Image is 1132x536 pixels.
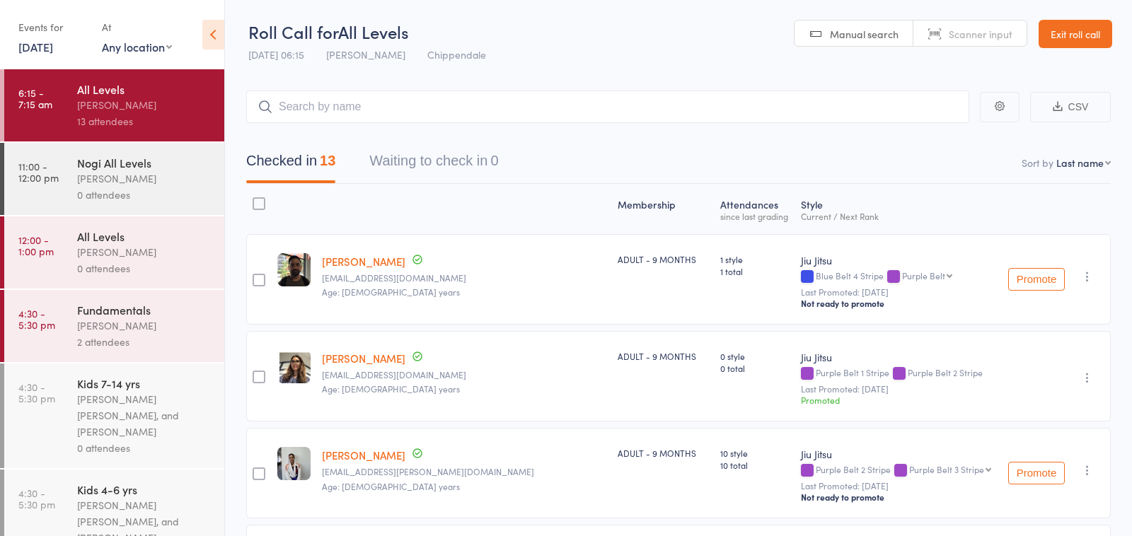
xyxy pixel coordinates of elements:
a: Exit roll call [1039,20,1112,48]
div: Last name [1056,156,1104,170]
div: Fundamentals [77,302,212,317]
small: diapico.bien@gmail.com [322,273,607,283]
button: Promote [1008,268,1065,291]
span: Purple Belt 2 Stripe [908,366,983,378]
small: Last Promoted: [DATE] [801,481,995,491]
div: [PERSON_NAME] [77,244,212,260]
div: Style [795,190,1001,228]
div: 0 attendees [77,260,212,276]
a: 4:30 -5:30 pmKids 7-14 yrs[PERSON_NAME] [PERSON_NAME], and [PERSON_NAME]0 attendees [4,363,224,468]
a: 11:00 -12:00 pmNogi All Levels[PERSON_NAME]0 attendees [4,143,224,215]
small: Last Promoted: [DATE] [801,384,995,394]
time: 6:15 - 7:15 am [18,87,52,110]
div: All Levels [77,228,212,244]
label: Sort by [1022,156,1053,170]
div: 0 attendees [77,440,212,456]
span: [PERSON_NAME] [326,47,405,62]
div: ADULT - 9 MONTHS [618,447,708,459]
div: Jiu Jitsu [801,253,995,267]
div: 13 [320,153,335,168]
div: 2 attendees [77,334,212,350]
div: Jiu Jitsu [801,350,995,364]
span: 10 total [720,459,790,471]
a: 4:30 -5:30 pmFundamentals[PERSON_NAME]2 attendees [4,290,224,362]
span: Scanner input [949,27,1012,41]
div: ADULT - 9 MONTHS [618,253,708,265]
span: 0 total [720,362,790,374]
div: [PERSON_NAME] [PERSON_NAME], and [PERSON_NAME] [77,391,212,440]
img: image1698611825.png [277,447,311,480]
div: 13 attendees [77,113,212,129]
time: 4:30 - 5:30 pm [18,381,55,404]
button: CSV [1030,92,1111,122]
div: Membership [612,190,714,228]
img: image1688462846.png [277,350,311,383]
div: Blue Belt 4 Stripe [801,271,995,283]
a: [DATE] [18,39,53,54]
div: Any location [102,39,172,54]
div: Current / Next Rank [801,211,995,221]
div: Not ready to promote [801,298,995,309]
div: Atten­dances [715,190,795,228]
div: ADULT - 9 MONTHS [618,350,708,362]
div: 0 attendees [77,187,212,203]
div: All Levels [77,81,212,97]
time: 4:30 - 5:30 pm [18,487,55,510]
small: Last Promoted: [DATE] [801,287,995,297]
span: Manual search [830,27,899,41]
input: Search by name [246,91,969,123]
time: 11:00 - 12:00 pm [18,161,59,183]
div: 0 [490,153,498,168]
div: Purple Belt 1 Stripe [801,368,995,380]
span: 10 style [720,447,790,459]
span: 1 style [720,253,790,265]
div: Purple Belt [902,271,945,280]
div: Purple Belt 3 Stripe [909,465,984,474]
button: Checked in13 [246,146,335,183]
div: Jiu Jitsu [801,447,995,461]
div: Kids 4-6 yrs [77,482,212,497]
span: Age: [DEMOGRAPHIC_DATA] years [322,480,460,492]
span: Age: [DEMOGRAPHIC_DATA] years [322,286,460,298]
div: [PERSON_NAME] [77,317,212,334]
div: Nogi All Levels [77,155,212,170]
div: since last grading [720,211,790,221]
time: 4:30 - 5:30 pm [18,308,55,330]
button: Waiting to check in0 [369,146,498,183]
div: [PERSON_NAME] [77,170,212,187]
a: [PERSON_NAME] [322,448,405,462]
a: [PERSON_NAME] [322,351,405,366]
a: 6:15 -7:15 amAll Levels[PERSON_NAME]13 attendees [4,69,224,141]
small: lucy.a.forbes@gmail.com [322,467,607,477]
div: Not ready to promote [801,491,995,503]
div: [PERSON_NAME] [77,97,212,113]
time: 12:00 - 1:00 pm [18,234,54,257]
a: [PERSON_NAME] [322,254,405,269]
span: [DATE] 06:15 [248,47,304,62]
img: image1688468882.png [277,253,311,286]
a: 12:00 -1:00 pmAll Levels[PERSON_NAME]0 attendees [4,216,224,289]
div: Kids 7-14 yrs [77,375,212,391]
div: Purple Belt 2 Stripe [801,465,995,477]
div: At [102,16,172,39]
small: Ivanadimovski1@gmail.com [322,370,607,380]
span: Roll Call for [248,20,338,43]
span: All Levels [338,20,409,43]
span: 1 total [720,265,790,277]
button: Promote [1008,462,1065,484]
span: Age: [DEMOGRAPHIC_DATA] years [322,383,460,395]
div: Promoted [801,394,995,406]
span: 0 style [720,350,790,362]
span: Chippendale [427,47,486,62]
div: Events for [18,16,88,39]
